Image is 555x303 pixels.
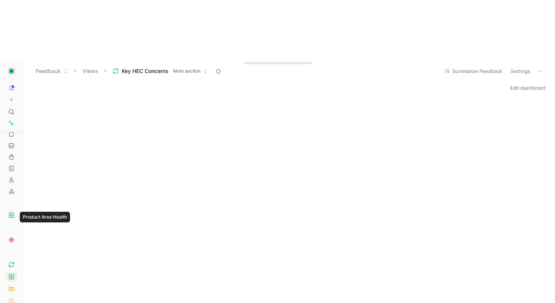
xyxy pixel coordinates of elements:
[122,67,169,75] span: Key HEC Concerns
[6,66,17,76] button: Zinc
[441,66,506,76] button: Summarize Feedback
[79,65,102,77] button: Views
[173,67,200,75] span: Main section
[507,82,549,93] button: Edit dashboard
[109,65,212,77] button: Key HEC ConcernsMain section
[8,67,15,75] img: Zinc
[32,65,72,77] button: Feedback
[507,66,534,76] button: Settings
